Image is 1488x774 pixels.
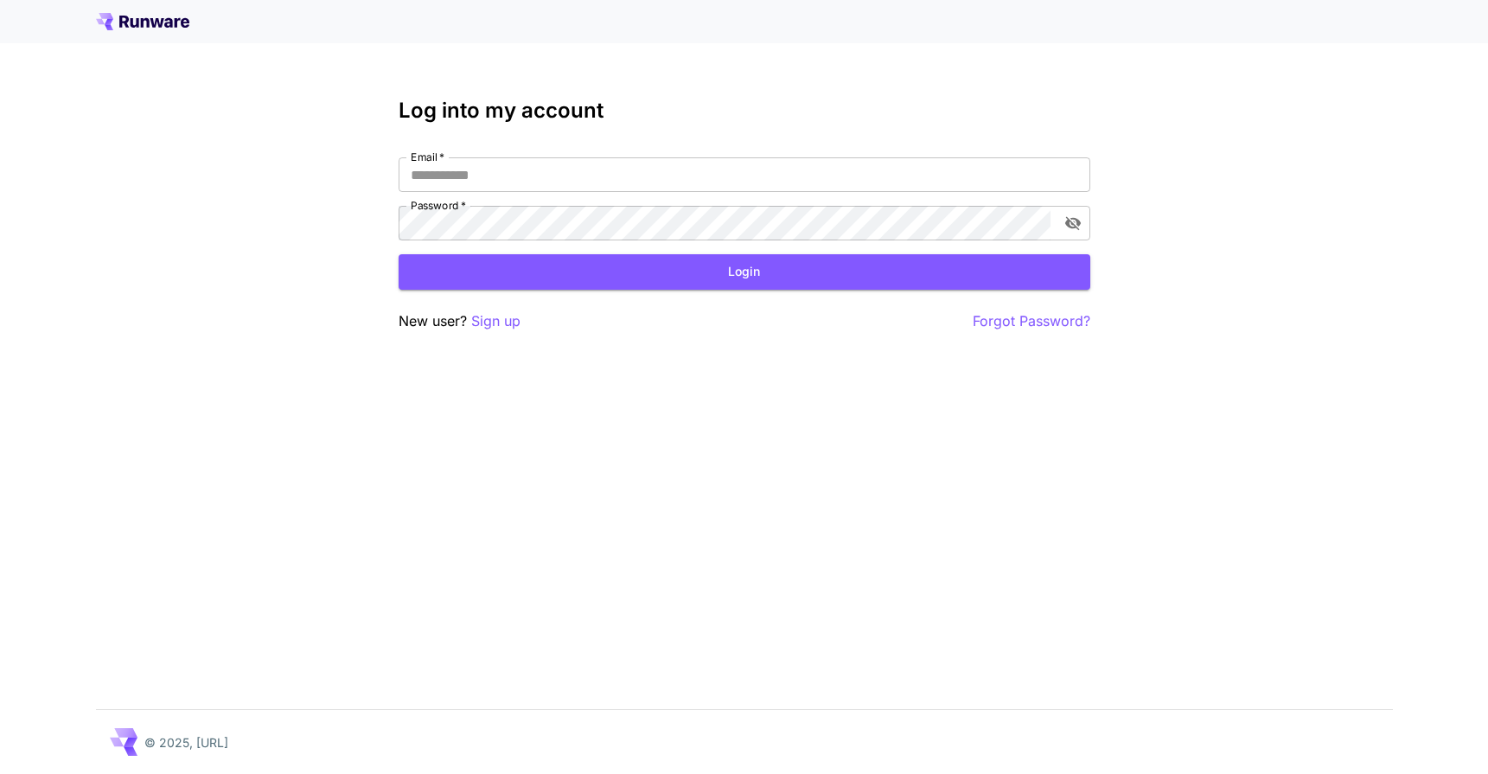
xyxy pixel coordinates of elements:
[973,310,1090,332] button: Forgot Password?
[1057,208,1089,239] button: toggle password visibility
[411,150,444,164] label: Email
[471,310,520,332] button: Sign up
[399,254,1090,290] button: Login
[144,733,228,752] p: © 2025, [URL]
[399,99,1090,123] h3: Log into my account
[411,198,466,213] label: Password
[399,310,520,332] p: New user?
